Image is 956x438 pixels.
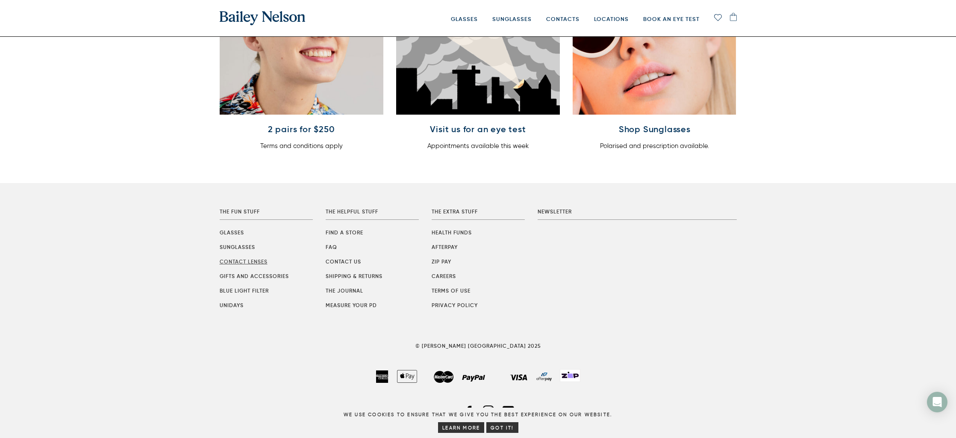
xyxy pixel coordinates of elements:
[451,2,478,36] a: Glasses
[441,403,456,418] img: soundcloud.png
[432,287,471,294] a: Terms of Use
[220,141,383,151] p: Terms and conditions apply
[560,369,580,382] img: footer-tile-new.png
[220,209,313,215] h5: The fun stuff
[220,229,244,236] a: Glasses
[492,2,532,36] a: Sunglasses
[415,343,541,349] a: © [PERSON_NAME] [GEOGRAPHIC_DATA] 2025
[220,11,305,25] img: Bailey Nelson logo
[486,422,518,433] a: Got It!
[326,209,419,215] h5: The helpful stuff
[326,244,337,250] a: FAQ
[326,258,361,265] a: Contact Us
[220,302,244,308] a: UNiDAYS
[594,2,629,36] a: Locations
[432,273,456,279] a: Careers
[643,2,700,36] a: Book An Eye Test
[220,124,383,134] h4: 2 pairs for $250
[326,287,363,294] a: The Journal
[573,124,736,134] h4: Shop Sunglasses
[538,209,737,215] h5: Newsletter
[573,141,736,151] p: Polarised and prescription available.
[714,14,722,21] img: Favourites
[546,2,579,36] a: Contacts
[432,302,478,308] a: Privacy Policy
[326,229,363,236] a: Find a store
[220,258,268,265] a: Contact Lenses
[344,411,612,435] div: We use cookies to ensure that we give you the best experience on our website.
[220,287,269,294] a: Blue Light Filter
[927,392,947,412] div: Open Intercom Messenger
[396,141,560,151] p: Appointments available this week
[326,302,377,308] a: Measure Your PD
[326,273,382,279] a: Shipping & Returns
[220,244,255,250] a: Sunglasses
[220,273,289,279] a: Gifts and Accessories
[432,229,472,236] a: Health Funds
[730,13,737,21] img: Bag
[438,422,484,433] a: Learn More
[396,124,560,134] h4: Visit us for an eye test
[432,258,451,265] a: Zip Pay
[432,209,525,215] h5: The extra stuff
[432,244,458,250] a: Afterpay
